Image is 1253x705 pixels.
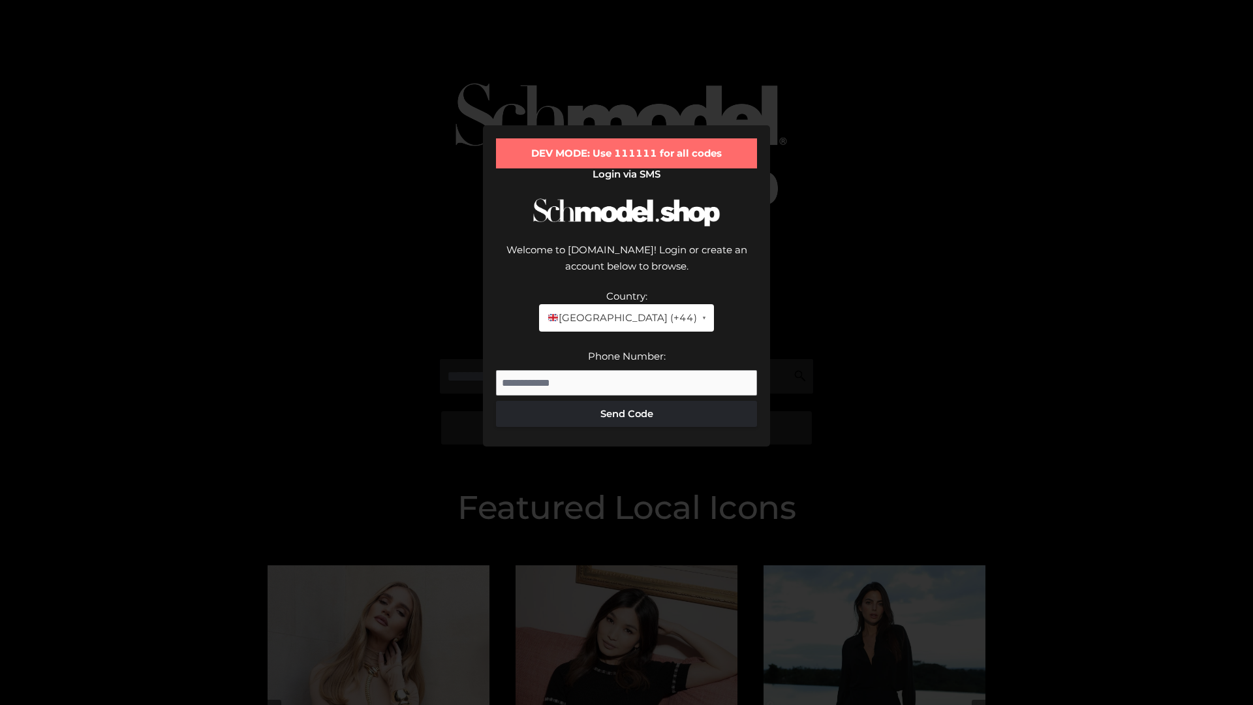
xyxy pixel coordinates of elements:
label: Phone Number: [588,350,666,362]
img: Schmodel Logo [529,187,724,238]
button: Send Code [496,401,757,427]
span: [GEOGRAPHIC_DATA] (+44) [547,309,696,326]
h2: Login via SMS [496,168,757,180]
img: 🇬🇧 [548,313,558,322]
div: Welcome to [DOMAIN_NAME]! Login or create an account below to browse. [496,242,757,288]
div: DEV MODE: Use 111111 for all codes [496,138,757,168]
label: Country: [606,290,647,302]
